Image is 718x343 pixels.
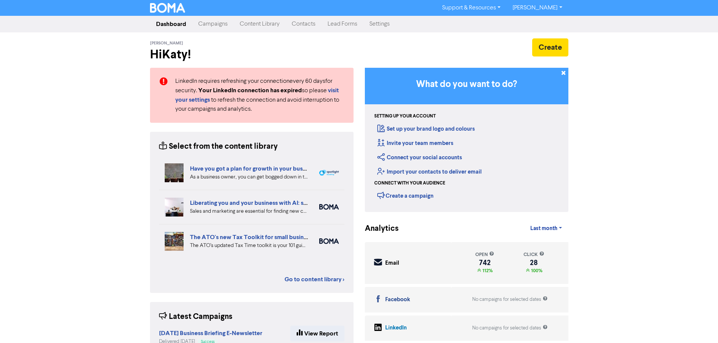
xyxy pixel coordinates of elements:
img: spotlight [319,170,339,176]
a: Content Library [234,17,286,32]
a: Contacts [286,17,321,32]
div: Create a campaign [377,190,433,201]
div: Email [385,259,399,268]
div: LinkedIn requires refreshing your connection every 60 days for security. so please to refresh the... [170,77,350,114]
div: LinkedIn [385,324,407,332]
span: Last month [530,225,557,232]
h3: What do you want to do? [376,79,557,90]
a: View Report [290,326,344,341]
div: Facebook [385,296,410,304]
a: Have you got a plan for growth in your business? [190,165,319,172]
a: Settings [363,17,396,32]
strong: Your LinkedIn connection has expired [198,87,302,94]
div: As a business owner, you can get bogged down in the demands of day-to-day business. We can help b... [190,173,308,181]
a: [PERSON_NAME] [507,2,568,14]
a: Lead Forms [321,17,363,32]
img: BOMA Logo [150,3,185,13]
div: Select from the content library [159,141,278,152]
div: click [524,251,544,258]
div: Sales and marketing are essential for finding new customers but eat into your business time. We e... [190,207,308,215]
a: Last month [524,221,568,236]
a: Dashboard [150,17,192,32]
span: 112% [481,268,493,274]
div: The ATO’s updated Tax Time toolkit is your 101 guide to business taxes. We’ve summarised the key ... [190,242,308,250]
a: Import your contacts to deliver email [377,168,482,175]
strong: [DATE] Business Briefing E-Newsletter [159,329,262,337]
div: Connect with your audience [374,180,445,187]
div: Latest Campaigns [159,311,233,323]
div: No campaigns for selected dates [472,325,548,332]
div: 742 [475,260,494,266]
a: Go to content library > [285,275,344,284]
a: visit your settings [175,88,339,103]
span: [PERSON_NAME] [150,41,183,46]
a: Set up your brand logo and colours [377,125,475,133]
a: The ATO's new Tax Toolkit for small business owners [190,233,334,241]
a: Connect your social accounts [377,154,462,161]
a: Campaigns [192,17,234,32]
a: Liberating you and your business with AI: sales and marketing [190,199,354,207]
img: boma [319,238,339,244]
div: open [475,251,494,258]
span: 100% [530,268,542,274]
div: Setting up your account [374,113,436,120]
button: Create [532,38,568,56]
a: Support & Resources [436,2,507,14]
div: Getting Started in BOMA [365,68,568,212]
a: [DATE] Business Briefing E-Newsletter [159,331,262,337]
iframe: Chat Widget [680,307,718,343]
img: boma [319,204,339,210]
div: 28 [524,260,544,266]
a: Invite your team members [377,140,453,147]
div: No campaigns for selected dates [472,296,548,303]
h2: Hi Katy ! [150,47,354,62]
div: Analytics [365,223,389,235]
